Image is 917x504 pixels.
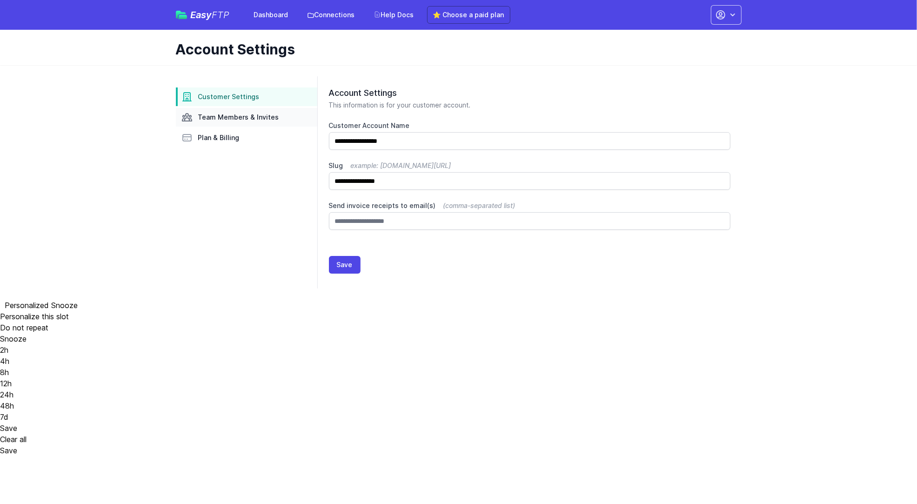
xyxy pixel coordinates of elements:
[212,9,230,20] span: FTP
[198,113,279,122] span: Team Members & Invites
[176,10,230,20] a: EasyFTP
[191,10,230,20] span: Easy
[329,101,730,110] p: This information is for your customer account.
[176,128,317,147] a: Plan & Billing
[198,133,240,142] span: Plan & Billing
[329,121,730,130] label: Customer Account Name
[198,92,260,101] span: Customer Settings
[368,7,420,23] a: Help Docs
[301,7,361,23] a: Connections
[329,87,730,99] h2: Account Settings
[427,6,510,24] a: ⭐ Choose a paid plan
[176,11,187,19] img: easyftp_logo.png
[443,202,515,209] span: (comma-separated list)
[51,301,78,310] span: Snooze
[329,201,730,210] label: Send invoice receipts to email(s)
[329,256,361,274] button: Save
[176,87,317,106] a: Customer Settings
[351,161,451,169] span: example: [DOMAIN_NAME][URL]
[329,161,730,170] label: Slug
[176,108,317,127] a: Team Members & Invites
[248,7,294,23] a: Dashboard
[176,41,734,58] h1: Account Settings
[5,301,49,310] span: Personalized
